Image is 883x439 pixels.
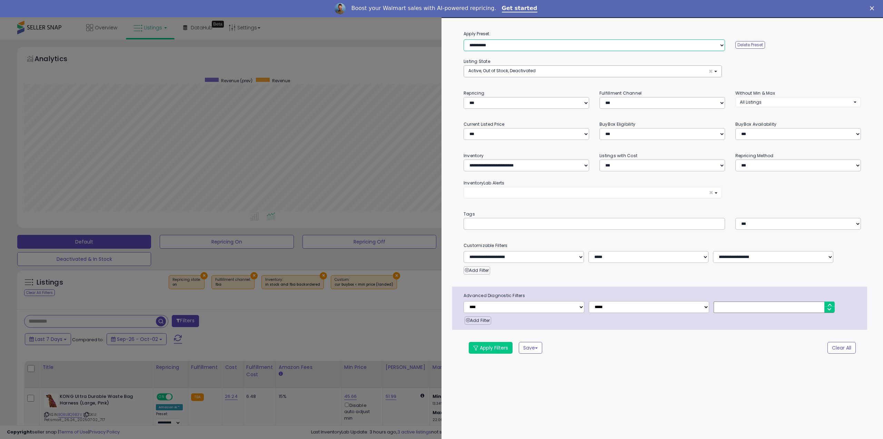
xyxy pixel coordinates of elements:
span: Active, Out of Stock, Deactivated [468,68,536,74]
button: Add Filter [464,266,490,275]
small: Fulfillment Channel [599,90,642,96]
small: Repricing Method [735,153,774,159]
div: Close [870,6,877,10]
button: Clear All [827,342,856,354]
button: Delete Preset [735,41,765,49]
span: Advanced Diagnostic Filters [458,292,867,299]
small: BuyBox Availability [735,121,776,127]
span: All Listings [740,99,762,105]
button: Active, Out of Stock, Deactivated × [464,66,722,77]
small: Tags [458,210,866,218]
small: Without Min & Max [735,90,775,96]
small: Listings with Cost [599,153,637,159]
small: Current Listed Price [464,121,504,127]
button: Save [519,342,542,354]
button: All Listings [735,97,861,107]
button: Apply Filters [469,342,513,354]
small: Repricing [464,90,484,96]
button: × [464,187,722,198]
small: BuyBox Eligibility [599,121,635,127]
small: Inventory [464,153,484,159]
small: InventoryLab Alerts [464,180,504,186]
a: Get started [502,5,537,12]
div: Boost your Walmart sales with AI-powered repricing. [351,5,496,12]
small: Listing State [464,58,490,64]
span: × [709,189,713,196]
small: Customizable Filters [458,242,866,249]
img: Profile image for Adrian [335,3,346,14]
button: Add Filter [465,316,491,325]
span: × [708,68,713,75]
label: Apply Preset: [458,30,866,38]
